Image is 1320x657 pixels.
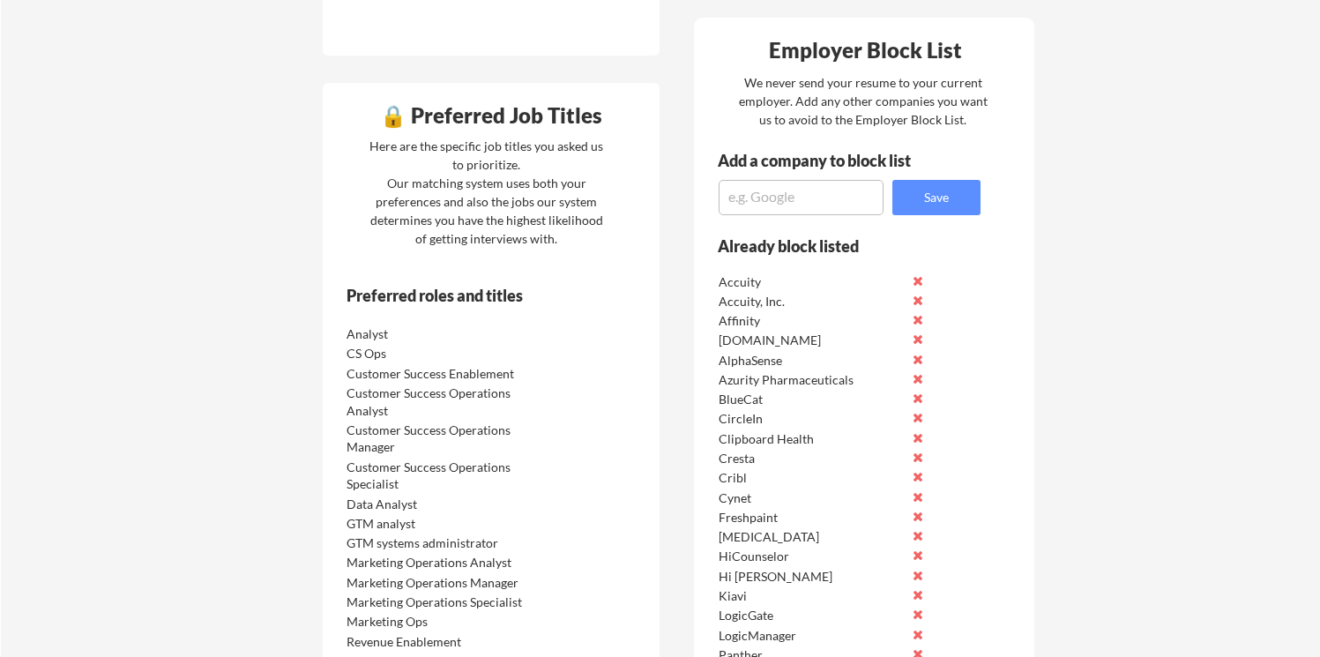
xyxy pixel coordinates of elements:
[347,613,533,631] div: Marketing Ops
[365,137,608,248] div: Here are the specific job titles you asked us to prioritize. Our matching system uses both your p...
[719,627,905,645] div: LogicManager
[719,293,905,310] div: Accuity, Inc.
[347,515,533,533] div: GTM analyst
[347,594,533,611] div: Marketing Operations Specialist
[347,345,533,362] div: CS Ops
[701,40,1029,61] div: Employer Block List
[719,587,905,605] div: Kiavi
[718,153,938,168] div: Add a company to block list
[719,312,905,330] div: Affinity
[719,371,905,389] div: Azurity Pharmaceuticals
[347,325,533,343] div: Analyst
[347,365,533,383] div: Customer Success Enablement
[719,273,905,291] div: Accuity
[347,633,533,651] div: Revenue Enablement
[737,73,988,129] div: We never send your resume to your current employer. Add any other companies you want us to avoid ...
[719,352,905,370] div: AlphaSense
[719,430,905,448] div: Clipboard Health
[347,534,533,552] div: GTM systems administrator
[719,607,905,624] div: LogicGate
[719,332,905,349] div: [DOMAIN_NAME]
[347,384,533,419] div: Customer Success Operations Analyst
[347,422,533,456] div: Customer Success Operations Manager
[347,287,586,303] div: Preferred roles and titles
[719,450,905,467] div: Cresta
[719,509,905,526] div: Freshpaint
[347,496,533,513] div: Data Analyst
[719,548,905,565] div: HiCounselor
[719,528,905,546] div: [MEDICAL_DATA]
[719,568,905,586] div: Hi [PERSON_NAME]
[347,459,533,493] div: Customer Success Operations Specialist
[719,469,905,487] div: Cribl
[347,574,533,592] div: Marketing Operations Manager
[347,554,533,571] div: Marketing Operations Analyst
[327,105,655,126] div: 🔒 Preferred Job Titles
[719,410,905,428] div: CircleIn
[719,489,905,507] div: Cynet
[892,180,981,215] button: Save
[718,238,957,254] div: Already block listed
[719,391,905,408] div: BlueCat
